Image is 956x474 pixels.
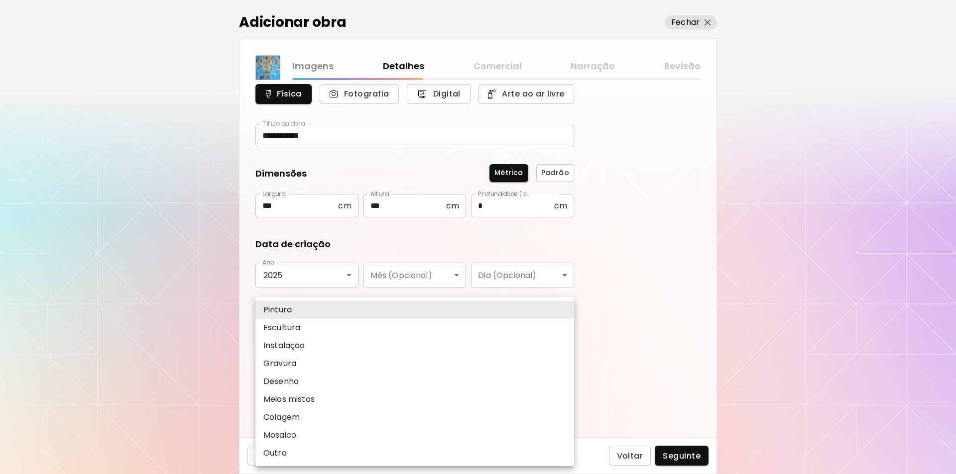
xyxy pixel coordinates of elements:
[263,411,300,423] p: Colagem
[263,322,300,334] p: Escultura
[263,340,305,352] p: Instalação
[263,447,287,459] p: Outro
[263,393,315,405] p: Meios mistos
[263,376,299,387] p: Desenho
[263,358,296,370] p: Gravura
[263,304,292,316] p: Pintura
[263,429,296,441] p: Mosaico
